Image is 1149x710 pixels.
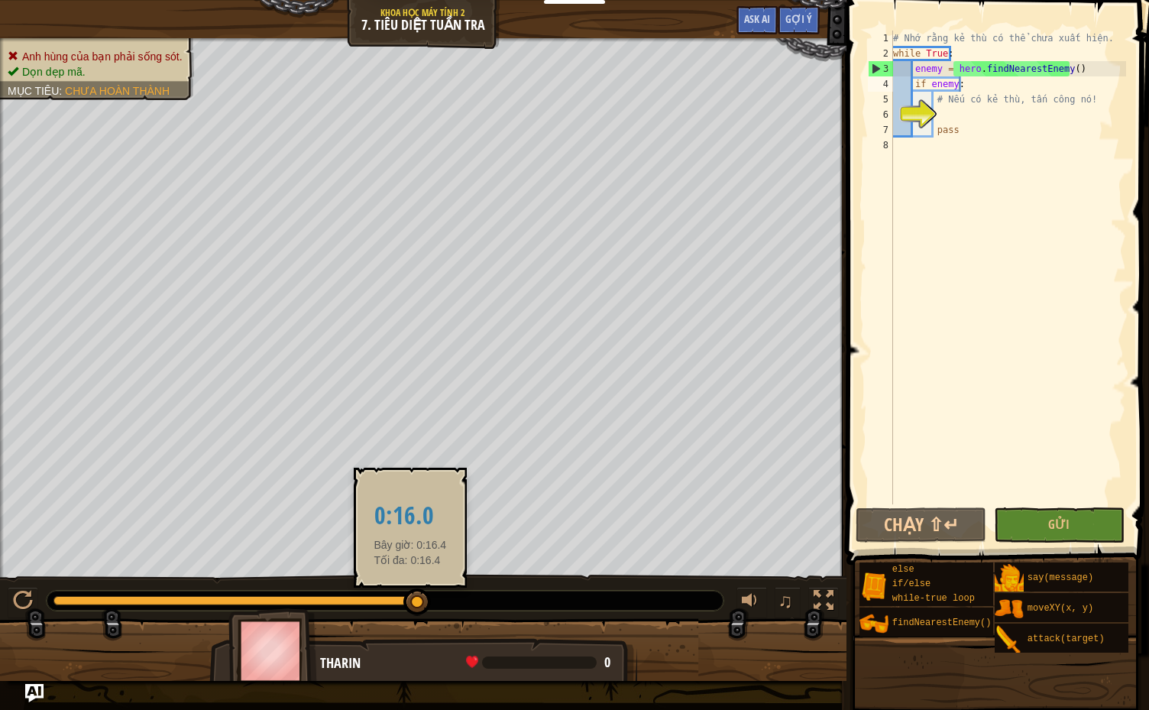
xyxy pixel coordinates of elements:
span: Dọn dẹp mã. [22,66,86,78]
h2: 0:16.0 [374,503,447,530]
span: Gợi ý [785,11,812,26]
span: Chưa hoàn thành [65,85,170,97]
button: Ask AI [736,6,778,34]
span: else [892,564,914,575]
div: 1 [868,31,893,46]
span: Ask AI [744,11,770,26]
div: 8 [868,138,893,153]
img: thang_avatar_frame.png [228,608,317,693]
button: Ctrl + P: Play [8,587,38,618]
img: portrait.png [859,572,888,601]
li: Dọn dẹp mã. [8,64,183,79]
div: 6 [868,107,893,122]
span: moveXY(x, y) [1028,603,1093,614]
button: Bật tắt chế độ toàn màn hình [808,587,839,618]
img: portrait.png [995,595,1024,624]
span: 0 [604,653,610,672]
span: say(message) [1028,572,1093,583]
img: portrait.png [995,625,1024,654]
button: Gửi [994,507,1125,543]
button: Tùy chỉnh âm lượng [736,587,767,618]
div: 7 [868,122,893,138]
li: Anh hùng của bạn phải sống sót. [8,49,183,64]
span: : [59,85,65,97]
div: health: 0 / 116 [466,656,610,669]
div: 5 [868,92,893,107]
button: Chạy ⇧↵ [856,507,986,543]
div: Bây giờ: 0:16.4 Tối đa: 0:16.4 [364,481,458,575]
span: Mục tiêu [8,85,59,97]
span: while-true loop [892,593,975,604]
div: 4 [868,76,893,92]
span: attack(target) [1028,634,1105,644]
span: Gửi [1048,516,1070,533]
div: Tharin [320,653,622,673]
img: portrait.png [859,609,888,638]
img: portrait.png [995,564,1024,593]
span: findNearestEnemy() [892,618,992,628]
button: ♫ [775,587,801,618]
div: 3 [869,61,893,76]
div: 2 [868,46,893,61]
button: Ask AI [25,684,44,702]
span: if/else [892,579,931,589]
span: ♫ [778,589,793,612]
span: Anh hùng của bạn phải sống sót. [22,50,183,63]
